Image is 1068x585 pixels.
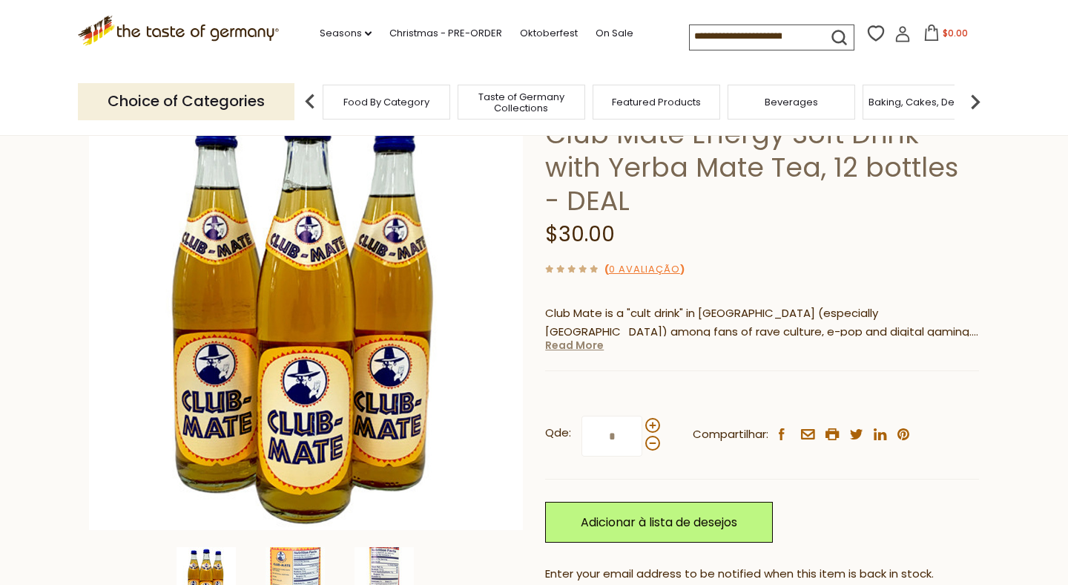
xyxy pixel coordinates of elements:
a: Baking, Cakes, Desserts [868,97,983,108]
a: Beverages [765,97,818,108]
strong: Qde: [545,424,571,442]
p: Club Mate is a "cult drink" in [GEOGRAPHIC_DATA] (especially [GEOGRAPHIC_DATA]) among fans of rav... [545,304,979,341]
span: $30.00 [545,220,615,249]
a: Read More [545,338,604,353]
img: next arrow [960,87,990,117]
a: On Sale [596,25,633,42]
input: Qde: [581,416,642,457]
a: Seasons [320,25,372,42]
a: Adicionar à lista de desejos [545,502,773,543]
div: Enter your email address to be notified when this item is back in stock. [545,565,979,584]
a: 0 avaliação [609,262,680,278]
p: Choice of Categories [78,83,294,120]
a: Taste of Germany Collections [462,91,581,114]
a: Featured Products [612,97,701,108]
a: Food By Category [343,97,429,108]
span: $0.00 [943,27,968,39]
img: Club Mate Energy Soft Drink with Yerba Mate Tea, 12 bottles - DEAL [89,96,523,530]
span: ( ) [604,262,685,276]
img: previous arrow [295,87,325,117]
h1: Club Mate Energy Soft Drink with Yerba Mate Tea, 12 bottles - DEAL [545,117,979,218]
a: Oktoberfest [520,25,578,42]
span: Compartilhar: [693,425,768,444]
a: Christmas - PRE-ORDER [389,25,502,42]
button: $0.00 [914,24,977,47]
